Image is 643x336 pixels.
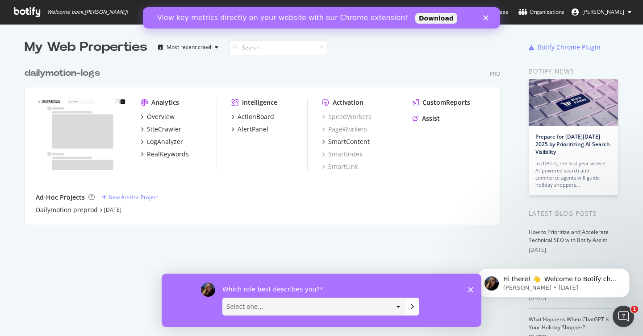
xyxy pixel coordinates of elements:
div: dailymotion-logs [25,67,100,80]
a: New Ad-Hoc Project [102,193,158,201]
div: My Web Properties [25,38,147,56]
span: Sofia Ma [582,8,624,16]
div: CustomReports [422,98,470,107]
a: SmartContent [322,137,370,146]
a: SmartLink [322,162,358,171]
div: ActionBoard [238,112,274,121]
div: Intelligence [242,98,277,107]
div: Most recent crawl [167,45,211,50]
iframe: Survey by Laura from Botify [162,274,481,327]
a: ActionBoard [231,112,274,121]
div: grid [25,56,507,225]
button: Most recent crawl [154,40,222,54]
a: CustomReports [413,98,470,107]
div: Assist [422,114,440,123]
a: AlertPanel [231,125,268,134]
a: SmartIndex [322,150,363,159]
div: Activation [333,98,363,107]
div: Analytics [151,98,179,107]
a: SiteCrawler [141,125,181,134]
a: dailymotion-logs [25,67,104,80]
span: 1 [631,306,638,313]
input: Search [229,40,327,55]
iframe: Intercom live chat [613,306,634,327]
a: LogAnalyzer [141,137,183,146]
div: Botify Chrome Plugin [538,43,601,52]
a: How to Prioritize and Accelerate Technical SEO with Botify Assist [529,228,609,244]
div: Botify news [529,66,618,76]
a: Dailymotion preprod [36,205,98,214]
div: [DATE] [529,246,618,254]
div: In [DATE], the first year where AI-powered search and commerce agents will guide holiday shoppers… [535,160,611,188]
iframe: Intercom notifications message [464,250,643,312]
button: [PERSON_NAME] [564,5,639,19]
div: Ad-Hoc Projects [36,193,85,202]
div: AlertPanel [238,125,268,134]
img: Prepare for Black Friday 2025 by Prioritizing AI Search Visibility [529,79,618,126]
a: Assist [413,114,440,123]
div: Overview [147,112,175,121]
div: RealKeywords [147,150,189,159]
a: What Happens When ChatGPT Is Your Holiday Shopper? [529,316,610,331]
div: Organizations [518,8,564,16]
a: PageWorkers [322,125,367,134]
div: Close [340,8,349,13]
div: New Ad-Hoc Project [109,193,158,201]
div: LogAnalyzer [147,137,183,146]
a: Botify Chrome Plugin [529,43,601,52]
a: [DATE] [104,206,121,213]
span: Welcome back, [PERSON_NAME] ! [47,8,128,16]
div: SmartContent [328,137,370,146]
img: www.dailymotion.com [36,98,126,170]
a: Prepare for [DATE][DATE] 2025 by Prioritizing AI Search Visibility [535,133,610,156]
div: Pro [490,70,500,78]
div: Latest Blog Posts [529,209,618,218]
a: SpeedWorkers [322,112,372,121]
div: SiteCrawler [147,125,181,134]
iframe: Intercom live chat banner [143,7,500,29]
a: RealKeywords [141,150,189,159]
a: Overview [141,112,175,121]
